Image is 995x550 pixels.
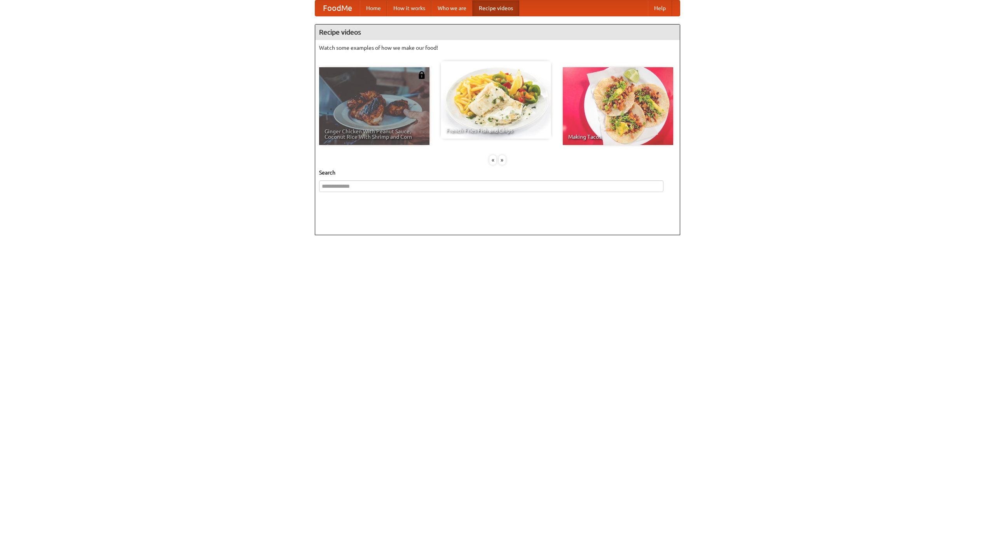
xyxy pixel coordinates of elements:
div: « [489,155,496,165]
a: How it works [387,0,431,16]
a: Making Tacos [563,67,673,145]
img: 483408.png [418,71,426,79]
div: » [499,155,506,165]
a: Home [360,0,387,16]
h4: Recipe videos [315,24,680,40]
a: Recipe videos [473,0,519,16]
h5: Search [319,169,676,176]
a: Who we are [431,0,473,16]
a: French Fries Fish and Chips [441,61,551,139]
span: French Fries Fish and Chips [446,128,546,133]
a: Help [648,0,672,16]
a: FoodMe [315,0,360,16]
span: Making Tacos [568,134,668,140]
p: Watch some examples of how we make our food! [319,44,676,52]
